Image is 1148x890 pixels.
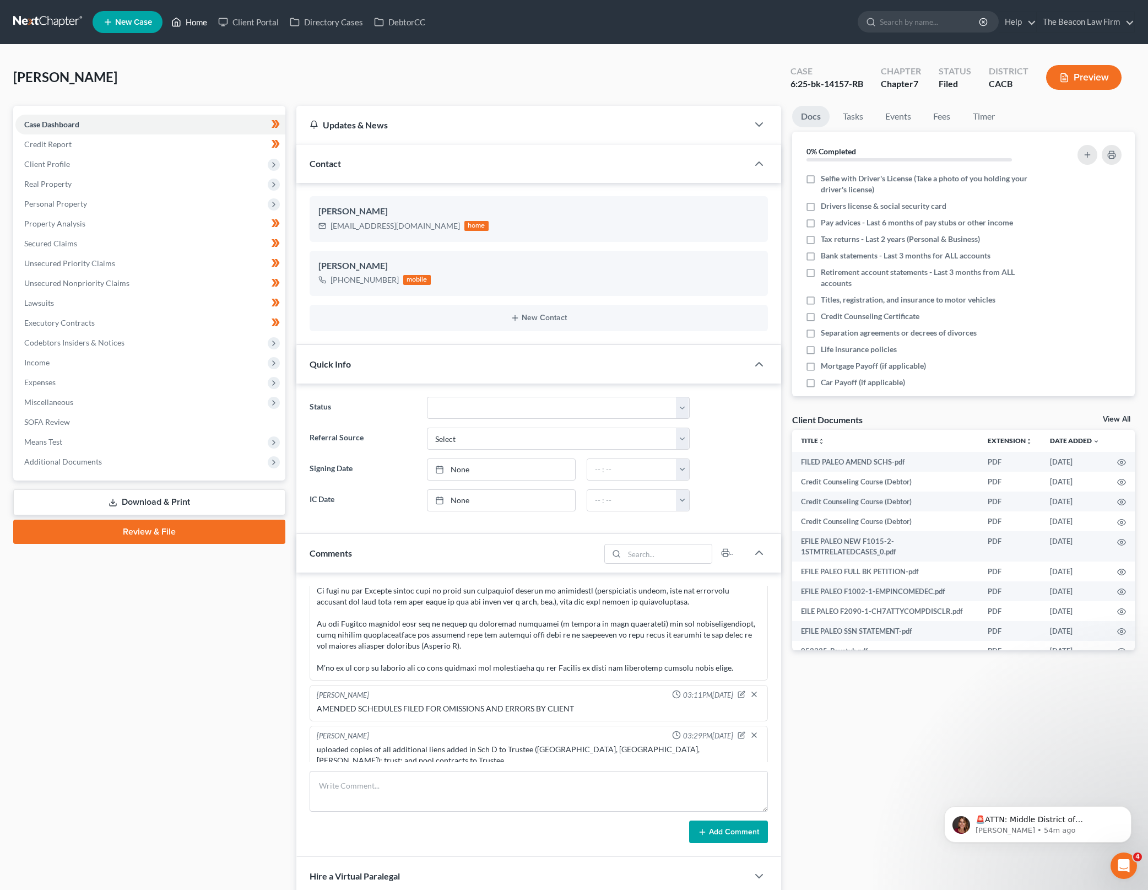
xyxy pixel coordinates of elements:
a: Titleunfold_more [801,436,825,445]
span: 4 [1133,853,1142,861]
span: Life insurance policies [821,344,897,355]
a: SOFA Review [15,412,285,432]
td: [DATE] [1041,511,1108,531]
input: -- : -- [587,490,677,511]
span: Means Test [24,437,62,446]
input: Search by name... [880,12,981,32]
span: Real Property [24,179,72,188]
td: EFILE PALEO FULL BK PETITION-pdf [792,562,979,581]
span: Lawsuits [24,298,54,308]
a: Timer [964,106,1004,127]
td: [DATE] [1041,531,1108,562]
a: Unsecured Nonpriority Claims [15,273,285,293]
label: Referral Source [304,428,421,450]
a: Extensionunfold_more [988,436,1032,445]
a: Fees [924,106,960,127]
td: [DATE] [1041,581,1108,601]
span: Tax returns - Last 2 years (Personal & Business) [821,234,980,245]
td: PDF [979,472,1041,492]
span: SOFA Review [24,417,70,427]
td: EFILE PALEO SSN STATEMENT-pdf [792,621,979,641]
span: Drivers license & social security card [821,201,946,212]
div: District [989,65,1028,78]
a: DebtorCC [369,12,431,32]
a: Tasks [834,106,872,127]
a: Date Added expand_more [1050,436,1100,445]
div: Chapter [881,65,921,78]
a: The Beacon Law Firm [1037,12,1134,32]
label: IC Date [304,489,421,511]
div: CACB [989,78,1028,90]
span: Retirement account statements - Last 3 months from ALL accounts [821,267,1040,289]
td: FILED PALEO AMEND SCHS-pdf [792,452,979,472]
span: Car Payoff (if applicable) [821,377,905,388]
td: [DATE] [1041,562,1108,581]
td: PDF [979,531,1041,562]
span: Personal Property [24,199,87,208]
td: PDF [979,621,1041,641]
span: Titles, registration, and insurance to motor vehicles [821,294,995,305]
span: Credit Report [24,139,72,149]
input: Search... [624,544,712,563]
td: Credit Counseling Course (Debtor) [792,492,979,511]
td: EFILE PALEO NEW F1015-2-1STMTRELATEDCASES_0.pdf [792,531,979,562]
span: Bank statements - Last 3 months for ALL accounts [821,250,990,261]
span: Separation agreements or decrees of divorces [821,327,977,338]
span: Codebtors Insiders & Notices [24,338,124,347]
i: unfold_more [818,438,825,445]
i: unfold_more [1026,438,1032,445]
span: Comments [310,548,352,558]
a: Property Analysis [15,214,285,234]
td: [DATE] [1041,492,1108,511]
div: uploaded copies of all additional liens added in Sch D to Trustee ([GEOGRAPHIC_DATA], [GEOGRAPHIC... [317,744,761,766]
a: Lawsuits [15,293,285,313]
td: PDF [979,601,1041,621]
td: PDF [979,641,1041,661]
span: [PERSON_NAME] [13,69,117,85]
span: Unsecured Priority Claims [24,258,115,268]
td: PDF [979,511,1041,531]
a: Review & File [13,520,285,544]
div: [PERSON_NAME] [318,260,759,273]
td: PDF [979,581,1041,601]
div: Client Documents [792,414,863,425]
td: [DATE] [1041,472,1108,492]
div: mobile [403,275,431,285]
span: Credit Counseling Certificate [821,311,919,322]
div: Case [790,65,863,78]
td: [DATE] [1041,621,1108,641]
div: [EMAIL_ADDRESS][DOMAIN_NAME] [331,220,460,231]
span: Selfie with Driver's License (Take a photo of you holding your driver's license) [821,173,1040,195]
span: Contact [310,158,341,169]
div: [PHONE_NUMBER] [331,274,399,285]
iframe: Intercom live chat [1111,853,1137,879]
span: Pay advices - Last 6 months of pay stubs or other income [821,217,1013,228]
span: Case Dashboard [24,120,79,129]
label: Signing Date [304,459,421,481]
button: Add Comment [689,821,768,844]
td: PDF [979,562,1041,581]
a: None [427,459,575,480]
div: [PERSON_NAME] [318,205,759,218]
td: [DATE] [1041,641,1108,661]
a: Home [166,12,213,32]
td: 052325_Paystub.pdf [792,641,979,661]
div: AMENDED SCHEDULES FILED FOR OMISSIONS AND ERRORS BY CLIENT [317,703,761,714]
td: EFILE PALEO F1002-1-EMPINCOMEDEC.pdf [792,581,979,601]
td: Credit Counseling Course (Debtor) [792,472,979,492]
span: Unsecured Nonpriority Claims [24,278,129,288]
div: 6:25-bk-14157-RB [790,78,863,90]
span: 7 [913,78,918,89]
td: Credit Counseling Course (Debtor) [792,511,979,531]
span: Mortgage Payoff (if applicable) [821,360,926,371]
button: New Contact [318,314,759,322]
td: PDF [979,452,1041,472]
span: New Case [115,18,152,26]
a: Unsecured Priority Claims [15,253,285,273]
span: 03:11PM[DATE] [683,690,733,700]
span: Quick Info [310,359,351,369]
span: Executory Contracts [24,318,95,327]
